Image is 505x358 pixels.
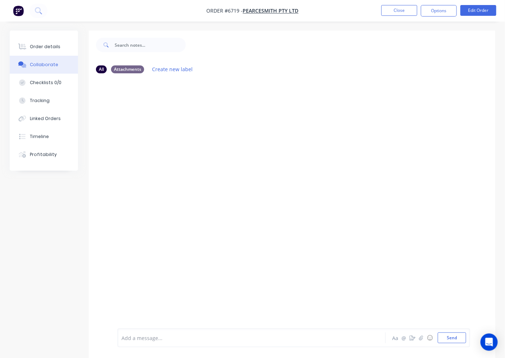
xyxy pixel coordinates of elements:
div: Linked Orders [30,115,61,122]
button: Create new label [148,64,197,74]
button: Options [421,5,457,17]
img: Factory [13,5,24,16]
a: PearceSmith Pty Ltd [243,8,299,14]
button: Order details [10,38,78,56]
button: ☺ [426,334,434,342]
div: All [96,65,107,73]
button: Profitability [10,146,78,164]
div: Tracking [30,97,50,104]
button: @ [400,334,408,342]
div: Profitability [30,151,57,158]
button: Linked Orders [10,110,78,128]
button: Collaborate [10,56,78,74]
button: Send [438,332,466,343]
input: Search notes... [115,38,186,52]
button: Aa [391,334,400,342]
button: Close [381,5,417,16]
button: Tracking [10,92,78,110]
div: Checklists 0/0 [30,79,61,86]
div: Open Intercom Messenger [481,334,498,351]
button: Edit Order [460,5,496,16]
div: Timeline [30,133,49,140]
span: Order #6719 - [207,8,243,14]
div: Attachments [111,65,144,73]
div: Order details [30,43,60,50]
button: Checklists 0/0 [10,74,78,92]
button: Timeline [10,128,78,146]
div: Collaborate [30,61,58,68]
